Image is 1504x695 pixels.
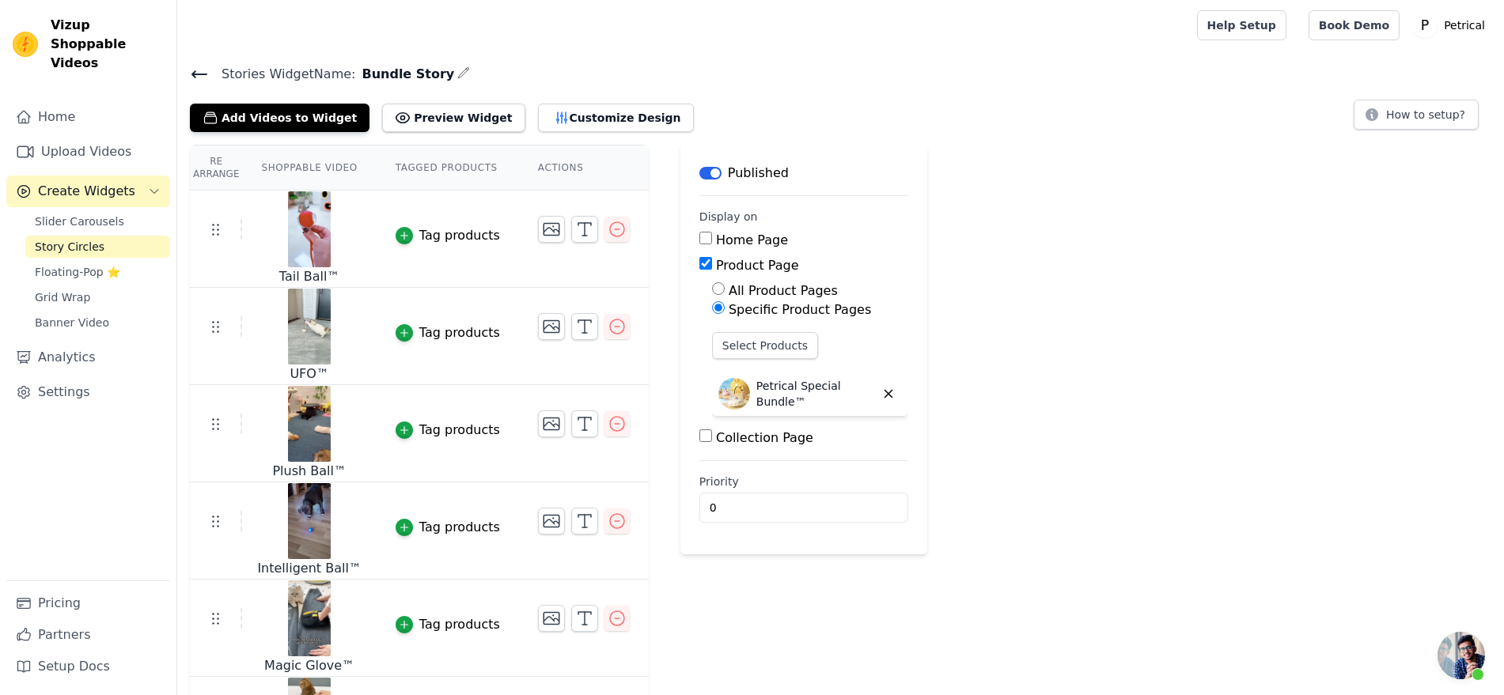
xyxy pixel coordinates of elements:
button: Customize Design [538,104,694,132]
img: vizup-images-a5d1.png [287,289,331,364]
button: Change Thumbnail [538,605,565,632]
div: UFO™ [243,364,375,383]
div: Tail Ball™ [243,267,375,286]
p: Published [728,164,789,183]
button: Change Thumbnail [538,216,565,243]
th: Actions [519,145,649,191]
div: Edit Name [457,63,470,85]
button: Tag products [396,421,500,440]
span: Grid Wrap [35,289,90,305]
button: Tag products [396,226,500,245]
text: P [1421,17,1429,33]
button: Change Thumbnail [538,410,565,437]
th: Tagged Products [377,145,519,191]
a: Setup Docs [6,651,170,682]
a: Banner Video [25,312,170,334]
img: Petrical Special Bundle™ [718,378,750,410]
button: Preview Widget [382,104,525,132]
img: vizup-images-d5f8.png [287,483,331,559]
a: How to setup? [1354,111,1479,126]
legend: Display on [699,209,758,225]
label: Collection Page [716,430,813,445]
a: Help Setup [1197,10,1286,40]
a: Settings [6,376,170,408]
div: Plush Ball™ [243,462,375,481]
button: Change Thumbnail [538,313,565,340]
span: Slider Carousels [35,213,124,229]
button: Change Thumbnail [538,508,565,534]
label: Priority [699,474,908,489]
button: Tag products [396,323,500,342]
span: Banner Video [35,315,109,331]
a: Book Demo [1309,10,1400,40]
span: Vizup Shoppable Videos [51,16,164,73]
a: Pricing [6,587,170,619]
a: Home [6,101,170,133]
label: Product Page [716,258,799,273]
img: vizup-images-3c4b.png [287,191,331,267]
p: Petrical Special Bundle™ [756,378,875,410]
span: Story Circles [35,239,104,255]
div: Tag products [419,518,500,537]
button: How to setup? [1354,100,1479,130]
label: Home Page [716,232,788,247]
a: Story Circles [25,236,170,258]
img: Vizup [13,32,38,57]
div: Tag products [419,615,500,634]
div: Tag products [419,421,500,440]
img: vizup-images-7100.png [287,580,331,656]
th: Re Arrange [190,145,242,191]
a: Open chat [1438,632,1485,679]
div: Tag products [419,323,500,342]
span: Create Widgets [38,182,135,201]
a: Floating-Pop ⭐ [25,261,170,283]
a: Analytics [6,342,170,373]
th: Shoppable Video [242,145,376,191]
a: Partners [6,619,170,651]
span: Floating-Pop ⭐ [35,264,120,280]
a: Upload Videos [6,136,170,168]
label: Specific Product Pages [729,302,871,317]
button: Tag products [396,615,500,634]
span: Stories Widget Name: [209,65,355,84]
button: Delete widget [875,380,902,407]
button: Create Widgets [6,176,170,207]
div: Intelligent Ball™ [243,559,375,578]
a: Grid Wrap [25,286,170,308]
button: P Petrical [1412,11,1491,40]
button: Add Videos to Widget [190,104,369,132]
a: Slider Carousels [25,210,170,232]
span: Bundle Story [355,65,454,84]
label: All Product Pages [729,283,838,298]
div: Tag products [419,226,500,245]
img: vizup-images-7563.png [287,386,331,462]
button: Tag products [396,518,500,537]
div: Magic Glove™ [243,656,375,675]
button: Select Products [712,332,818,359]
p: Petrical [1438,11,1491,40]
